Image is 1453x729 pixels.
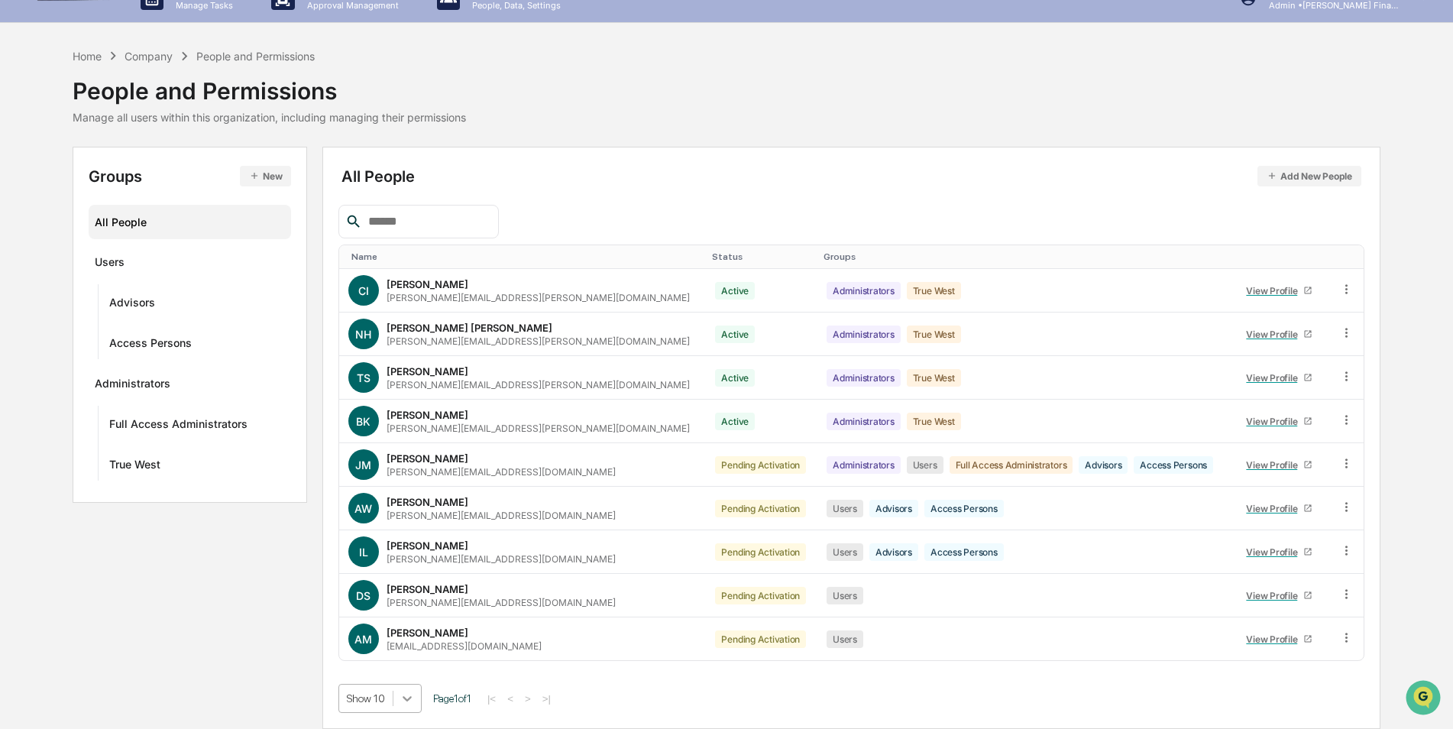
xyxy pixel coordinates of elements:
div: Active [715,282,755,300]
div: Pending Activation [715,630,806,648]
div: Home [73,50,102,63]
div: Administrators [827,369,901,387]
div: View Profile [1246,546,1303,558]
div: Advisors [1079,456,1128,474]
div: Advisors [109,296,155,314]
div: Pending Activation [715,500,806,517]
div: [EMAIL_ADDRESS][DOMAIN_NAME] [387,640,542,652]
span: BK [356,415,371,428]
div: People and Permissions [196,50,315,63]
div: 🔎 [15,223,28,235]
div: True West [907,369,961,387]
div: View Profile [1246,416,1303,427]
div: [PERSON_NAME] [387,409,468,421]
iframe: Open customer support [1404,679,1445,720]
div: Toggle SortBy [824,251,1225,262]
p: How can we help? [15,32,278,57]
div: Manage all users within this organization, including managing their permissions [73,111,466,124]
button: New [240,166,291,186]
div: Administrators [95,377,170,395]
div: Administrators [827,413,901,430]
img: 1746055101610-c473b297-6a78-478c-a979-82029cc54cd1 [15,117,43,144]
span: IL [359,546,368,559]
button: Add New People [1257,166,1361,186]
div: Users [95,255,125,274]
span: JM [355,458,371,471]
div: Access Persons [109,336,192,355]
a: View Profile [1240,627,1319,651]
div: Users [827,630,863,648]
button: |< [483,692,500,705]
div: [PERSON_NAME] [387,365,468,377]
span: Data Lookup [31,222,96,237]
div: Toggle SortBy [712,251,811,262]
div: [PERSON_NAME][EMAIL_ADDRESS][DOMAIN_NAME] [387,597,616,608]
div: Administrators [827,456,901,474]
div: Administrators [827,282,901,300]
span: NH [355,328,371,341]
div: Active [715,369,755,387]
div: Advisors [869,500,918,517]
div: True West [907,413,961,430]
div: [PERSON_NAME] [387,496,468,508]
button: < [503,692,518,705]
div: [PERSON_NAME][EMAIL_ADDRESS][DOMAIN_NAME] [387,553,616,565]
span: Page 1 of 1 [433,692,471,705]
a: View Profile [1240,366,1319,390]
div: [PERSON_NAME] [387,583,468,595]
div: Company [125,50,173,63]
div: Administrators [827,326,901,343]
div: View Profile [1246,372,1303,384]
a: View Profile [1240,279,1319,303]
div: Groups [89,166,291,186]
a: View Profile [1240,410,1319,433]
div: [PERSON_NAME][EMAIL_ADDRESS][PERSON_NAME][DOMAIN_NAME] [387,423,690,434]
a: View Profile [1240,540,1319,564]
div: [PERSON_NAME][EMAIL_ADDRESS][PERSON_NAME][DOMAIN_NAME] [387,335,690,347]
div: Access Persons [924,543,1004,561]
div: View Profile [1246,590,1303,601]
span: CI [358,284,369,297]
div: [PERSON_NAME][EMAIL_ADDRESS][PERSON_NAME][DOMAIN_NAME] [387,292,690,303]
div: We're available if you need us! [52,132,193,144]
span: Pylon [152,259,185,271]
span: AW [354,502,372,515]
div: All People [95,209,285,235]
div: Users [827,587,863,604]
div: Pending Activation [715,543,806,561]
div: True West [907,326,961,343]
div: Active [715,326,755,343]
div: Pending Activation [715,456,806,474]
div: Pending Activation [715,587,806,604]
div: 🖐️ [15,194,28,206]
div: [PERSON_NAME][EMAIL_ADDRESS][DOMAIN_NAME] [387,510,616,521]
div: [PERSON_NAME] [PERSON_NAME] [387,322,552,334]
span: DS [356,589,371,602]
span: Preclearance [31,193,99,208]
div: Users [907,456,943,474]
div: [PERSON_NAME] [387,452,468,465]
span: TS [357,371,371,384]
div: True West [109,458,160,476]
div: [PERSON_NAME][EMAIL_ADDRESS][DOMAIN_NAME] [387,466,616,478]
div: View Profile [1246,503,1303,514]
div: Start new chat [52,117,251,132]
button: >| [538,692,555,705]
div: Users [827,543,863,561]
div: View Profile [1246,329,1303,340]
div: [PERSON_NAME] [387,627,468,639]
div: [PERSON_NAME] [387,278,468,290]
a: View Profile [1240,322,1319,346]
a: 🗄️Attestations [105,186,196,214]
button: > [520,692,536,705]
div: Full Access Administrators [109,417,248,436]
span: AM [354,633,372,646]
a: Powered byPylon [108,258,185,271]
div: View Profile [1246,459,1303,471]
div: Toggle SortBy [351,251,701,262]
span: Attestations [126,193,189,208]
div: True West [907,282,961,300]
a: 🔎Data Lookup [9,215,102,243]
button: Start new chat [260,122,278,140]
div: Active [715,413,755,430]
